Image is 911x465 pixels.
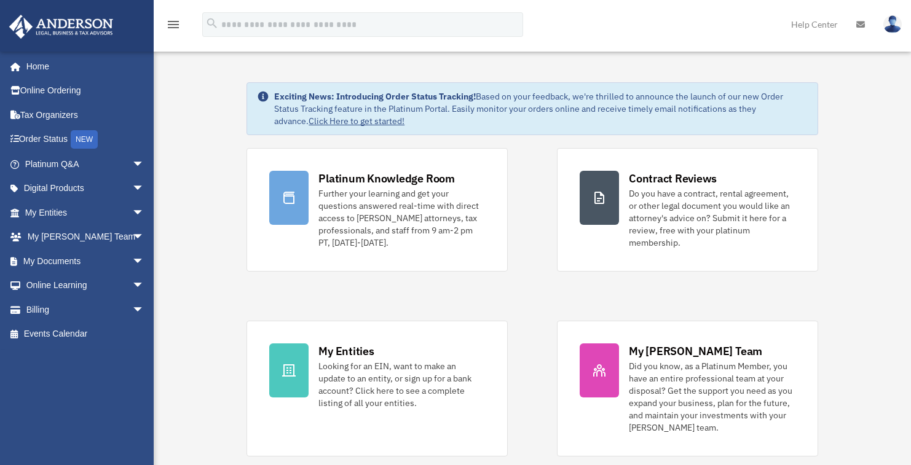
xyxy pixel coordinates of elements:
[9,127,163,152] a: Order StatusNEW
[246,148,508,272] a: Platinum Knowledge Room Further your learning and get your questions answered real-time with dire...
[629,360,795,434] div: Did you know, as a Platinum Member, you have an entire professional team at your disposal? Get th...
[9,225,163,249] a: My [PERSON_NAME] Teamarrow_drop_down
[9,54,157,79] a: Home
[132,273,157,299] span: arrow_drop_down
[629,343,762,359] div: My [PERSON_NAME] Team
[132,225,157,250] span: arrow_drop_down
[318,360,485,409] div: Looking for an EIN, want to make an update to an entity, or sign up for a bank account? Click her...
[9,200,163,225] a: My Entitiesarrow_drop_down
[132,297,157,322] span: arrow_drop_down
[318,187,485,249] div: Further your learning and get your questions answered real-time with direct access to [PERSON_NAM...
[132,200,157,225] span: arrow_drop_down
[132,176,157,201] span: arrow_drop_down
[9,79,163,103] a: Online Ordering
[166,21,181,32] a: menu
[205,17,219,30] i: search
[629,171,717,186] div: Contract Reviews
[132,152,157,177] span: arrow_drop_down
[9,176,163,201] a: Digital Productsarrow_drop_down
[318,171,455,186] div: Platinum Knowledge Room
[9,103,163,127] a: Tax Organizers
[318,343,374,359] div: My Entities
[629,187,795,249] div: Do you have a contract, rental agreement, or other legal document you would like an attorney's ad...
[9,249,163,273] a: My Documentsarrow_drop_down
[6,15,117,39] img: Anderson Advisors Platinum Portal
[309,115,404,127] a: Click Here to get started!
[9,297,163,322] a: Billingarrow_drop_down
[9,273,163,298] a: Online Learningarrow_drop_down
[557,148,818,272] a: Contract Reviews Do you have a contract, rental agreement, or other legal document you would like...
[246,321,508,456] a: My Entities Looking for an EIN, want to make an update to an entity, or sign up for a bank accoun...
[9,152,163,176] a: Platinum Q&Aarrow_drop_down
[9,322,163,346] a: Events Calendar
[274,91,476,102] strong: Exciting News: Introducing Order Status Tracking!
[883,15,902,33] img: User Pic
[71,130,98,149] div: NEW
[166,17,181,32] i: menu
[132,249,157,274] span: arrow_drop_down
[557,321,818,456] a: My [PERSON_NAME] Team Did you know, as a Platinum Member, you have an entire professional team at...
[274,90,808,127] div: Based on your feedback, we're thrilled to announce the launch of our new Order Status Tracking fe...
